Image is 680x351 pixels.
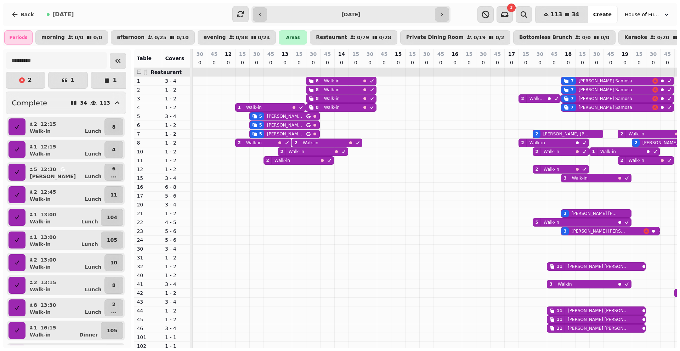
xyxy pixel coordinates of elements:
[28,77,32,83] p: 2
[258,35,270,40] p: 0 / 24
[579,96,632,101] p: [PERSON_NAME] Samosa
[395,51,402,58] p: 15
[357,35,369,40] p: 0 / 79
[259,131,262,137] div: 5
[40,121,56,128] p: 12:15
[137,201,159,208] p: 20
[495,35,504,40] p: 0 / 2
[409,59,415,66] p: 0
[521,140,524,146] div: 2
[165,55,184,61] span: Covers
[52,12,74,17] span: [DATE]
[316,35,347,40] p: Restaurant
[339,59,344,66] p: 0
[30,309,51,316] p: Walk-in
[600,149,616,154] p: Walk-in
[165,77,188,84] p: 3 - 4
[303,140,318,146] p: Walk-in
[165,166,188,173] p: 1 - 2
[27,322,100,339] button: 116:15Walk-inDinner
[239,51,246,58] p: 15
[636,59,642,66] p: 0
[110,53,126,69] button: Collapse sidebar
[35,30,108,45] button: morning0/00/0
[579,59,585,66] p: 0
[137,183,159,191] p: 16
[267,122,304,128] p: [PERSON_NAME] P
[629,131,644,137] p: Walk-in
[113,77,117,83] p: 1
[437,51,444,58] p: 45
[101,232,123,248] button: 105
[27,232,100,248] button: 113:00Walk-inLunch
[624,35,647,40] p: Karaoke
[239,59,245,66] p: 0
[568,326,630,331] p: [PERSON_NAME] [PERSON_NAME]
[33,188,38,195] p: 2
[30,150,51,157] p: Walk-in
[4,30,33,45] div: Periods
[466,51,472,58] p: 15
[137,139,159,146] p: 8
[544,220,559,225] p: Walk-in
[556,264,562,269] div: 11
[30,128,51,135] p: Walk-in
[91,72,130,89] button: 1
[104,164,123,181] button: 6...
[75,35,84,40] p: 0 / 0
[33,166,38,173] p: 5
[338,51,345,58] p: 14
[27,141,103,158] button: 112:15Walk-inLunch
[551,51,557,58] p: 45
[33,211,38,218] p: 1
[33,143,38,150] p: 1
[535,149,538,154] div: 2
[111,308,117,315] p: ...
[110,191,117,198] p: 11
[40,166,56,173] p: 12:30
[636,51,642,58] p: 15
[367,59,373,66] p: 0
[137,86,159,93] p: 2
[30,263,51,270] p: Walk-in
[30,195,51,203] p: Walk-in
[165,104,188,111] p: 1 - 2
[550,12,562,17] span: 113
[112,282,115,289] p: 8
[85,128,102,135] p: Lunch
[267,131,304,137] p: [PERSON_NAME] P
[316,87,318,93] div: 8
[27,164,103,181] button: 512:30[PERSON_NAME]Lunch
[165,175,188,182] p: 3 - 4
[137,228,159,235] p: 23
[529,140,545,146] p: Walk-in
[571,12,579,17] span: 34
[41,6,80,23] button: [DATE]
[165,86,188,93] p: 1 - 2
[107,327,117,334] p: 105
[40,324,56,331] p: 16:15
[111,172,117,179] p: ...
[81,241,98,248] p: Lunch
[572,175,588,181] p: Walk-in
[509,59,514,66] p: 0
[310,51,317,58] p: 30
[608,59,613,66] p: 0
[137,166,159,173] p: 12
[537,59,543,66] p: 0
[165,148,188,155] p: 1 - 2
[296,51,302,58] p: 15
[379,35,391,40] p: 0 / 28
[544,149,559,154] p: Walk-in
[535,220,538,225] div: 5
[324,87,340,93] p: Walk-in
[544,166,559,172] p: Walk-in
[196,51,203,58] p: 30
[112,146,115,153] p: 4
[111,30,195,45] button: afternoon0/250/10
[137,175,159,182] p: 15
[85,173,102,180] p: Lunch
[279,30,307,45] div: Areas
[165,113,188,120] p: 3 - 4
[579,87,632,93] p: [PERSON_NAME] Samosa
